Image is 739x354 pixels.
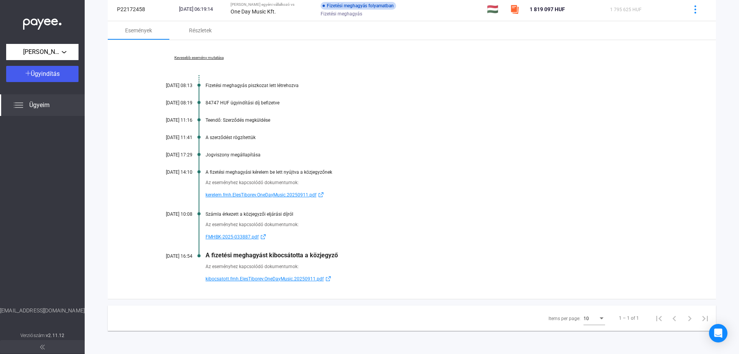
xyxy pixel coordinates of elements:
[206,83,677,88] div: Fizetési meghagyás piszkozat lett létrehozva
[231,8,276,15] strong: One Day Music Kft.
[206,221,677,228] div: Az eseményhez kapcsolódó dokumentumok:
[29,101,50,110] span: Ügyeim
[691,5,699,13] img: more-blue
[206,232,259,242] span: FMHBK-2025-033887.pdf
[206,274,324,284] span: kibocsatott.fmh.ElesTiborev.OneDayMusic.20250911.pdf
[206,190,316,200] span: kerelem.fmh.ElesTiborev.OneDayMusic.20250911.pdf
[206,135,677,140] div: A szerződést rögzítettük
[25,70,31,76] img: plus-white.svg
[206,252,677,259] div: A fizetési meghagyást kibocsátotta a közjegyző
[530,6,565,12] span: 1 819 097 HUF
[682,310,697,326] button: Next page
[510,5,519,14] img: szamlazzhu-mini
[651,310,667,326] button: First page
[146,152,192,158] div: [DATE] 17:29
[667,310,682,326] button: Previous page
[146,135,192,140] div: [DATE] 11:41
[146,117,192,123] div: [DATE] 11:16
[610,7,642,12] span: 1 795 625 HUF
[324,276,333,282] img: external-link-blue
[206,232,677,242] a: FMHBK-2025-033887.pdfexternal-link-blue
[709,324,727,342] div: Open Intercom Messenger
[687,1,703,17] button: more-blue
[259,234,268,240] img: external-link-blue
[206,274,677,284] a: kibocsatott.fmh.ElesTiborev.OneDayMusic.20250911.pdfexternal-link-blue
[584,314,605,323] mat-select: Items per page:
[146,83,192,88] div: [DATE] 08:13
[231,2,315,7] div: [PERSON_NAME] egyéni vállalkozó vs
[146,55,252,60] a: Kevesebb esemény mutatása
[321,2,396,10] div: Fizetési meghagyás folyamatban
[206,117,677,123] div: Teendő: Szerződés megküldése
[6,66,79,82] button: Ügyindítás
[179,5,224,13] div: [DATE] 06:19:14
[206,263,677,270] div: Az eseményhez kapcsolódó dokumentumok:
[206,211,677,217] div: Számla érkezett a közjegyzői eljárási díjról
[31,70,60,77] span: Ügyindítás
[146,100,192,106] div: [DATE] 08:19
[206,152,677,158] div: Jogviszony megállapítása
[206,169,677,175] div: A fizetési meghagyási kérelem be lett nyújtva a közjegyzőnek
[697,310,713,326] button: Last page
[23,47,62,57] span: [PERSON_NAME] egyéni vállalkozó
[316,192,326,198] img: external-link-blue
[23,14,62,30] img: white-payee-white-dot.svg
[40,345,45,349] img: arrow-double-left-grey.svg
[146,169,192,175] div: [DATE] 14:10
[14,101,23,110] img: list.svg
[321,9,362,18] span: Fizetési meghagyás
[206,179,677,186] div: Az eseményhez kapcsolódó dokumentumok:
[189,26,212,35] div: Részletek
[584,316,589,321] span: 10
[619,314,639,323] div: 1 – 1 of 1
[206,190,677,200] a: kerelem.fmh.ElesTiborev.OneDayMusic.20250911.pdfexternal-link-blue
[548,314,580,323] div: Items per page:
[6,44,79,60] button: [PERSON_NAME] egyéni vállalkozó
[206,100,677,106] div: 84747 HUF ügyindítási díj befizetve
[146,253,192,259] div: [DATE] 16:54
[125,26,152,35] div: Események
[146,211,192,217] div: [DATE] 10:08
[46,333,64,338] strong: v2.11.12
